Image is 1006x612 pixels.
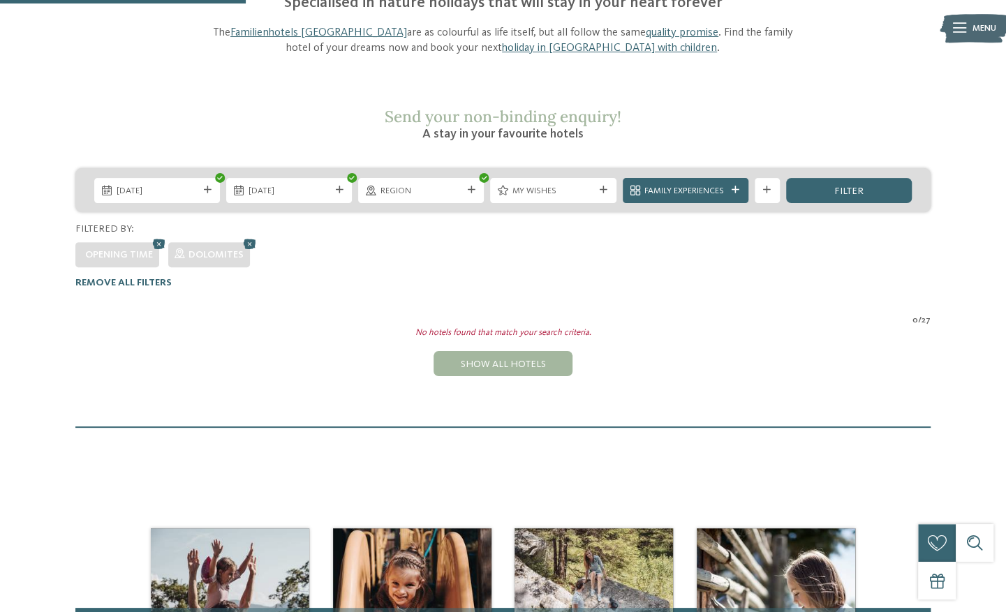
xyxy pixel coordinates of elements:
span: [DATE] [249,185,330,197]
span: filter [834,186,864,196]
a: Familienhotels [GEOGRAPHIC_DATA] [230,27,407,38]
span: Filtered by: [75,224,134,234]
span: Family Experiences [644,185,726,197]
span: 27 [922,314,931,327]
span: Remove all filters [75,278,172,288]
p: The are as colourful as life itself, but all follow the same . Find the family hotel of your drea... [205,25,802,57]
div: No hotels found that match your search criteria. [66,327,940,339]
span: [DATE] [117,185,198,197]
a: quality promise [646,27,718,38]
span: A stay in your favourite hotels [422,128,584,140]
span: Opening time [85,250,153,260]
span: My wishes [512,185,594,197]
div: Show all hotels [434,351,572,376]
a: holiday in [GEOGRAPHIC_DATA] with children [502,43,717,54]
span: Dolomites [188,250,244,260]
span: Region [380,185,462,197]
span: / [918,314,922,327]
span: Send your non-binding enquiry! [385,106,621,126]
span: 0 [912,314,918,327]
